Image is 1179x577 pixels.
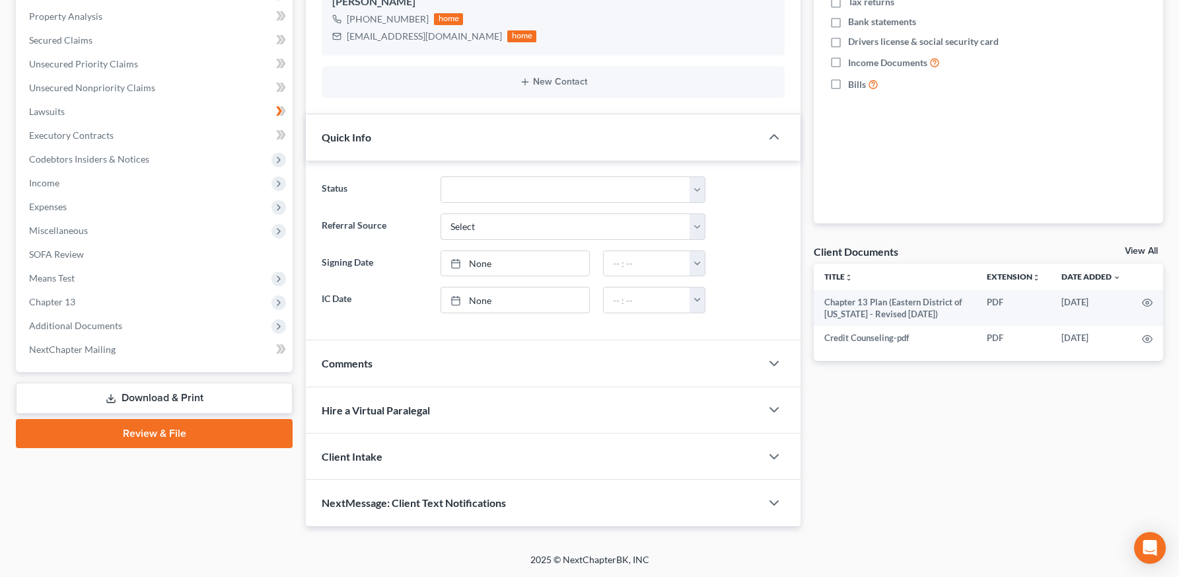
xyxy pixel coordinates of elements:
label: Referral Source [315,213,434,240]
span: Chapter 13 [29,296,75,307]
a: Property Analysis [18,5,293,28]
label: IC Date [315,287,434,313]
a: Lawsuits [18,100,293,124]
i: expand_more [1113,274,1121,282]
label: Signing Date [315,250,434,277]
span: Executory Contracts [29,130,114,141]
td: [DATE] [1051,326,1131,350]
div: [PHONE_NUMBER] [347,13,429,26]
span: Expenses [29,201,67,212]
a: Executory Contracts [18,124,293,147]
a: None [441,251,589,276]
i: unfold_more [1032,274,1040,282]
div: Open Intercom Messenger [1134,532,1166,564]
span: Income Documents [848,56,927,69]
a: View All [1125,247,1158,256]
span: Bills [848,78,866,91]
span: Additional Documents [29,320,122,331]
a: None [441,288,589,313]
label: Status [315,176,434,203]
a: Secured Claims [18,28,293,52]
span: Bank statements [848,15,916,28]
span: Drivers license & social security card [848,35,999,48]
span: Lawsuits [29,106,65,117]
span: Unsecured Nonpriority Claims [29,82,155,93]
div: [EMAIL_ADDRESS][DOMAIN_NAME] [347,30,502,43]
span: Property Analysis [29,11,102,22]
a: SOFA Review [18,243,293,266]
a: Unsecured Nonpriority Claims [18,76,293,100]
span: Unsecured Priority Claims [29,58,138,69]
div: 2025 © NextChapterBK, INC [213,553,966,577]
span: Miscellaneous [29,225,88,236]
div: home [434,13,463,25]
a: Unsecured Priority Claims [18,52,293,76]
a: Date Added expand_more [1061,272,1121,282]
a: Download & Print [16,383,293,414]
input: -- : -- [604,251,690,276]
a: NextChapter Mailing [18,338,293,362]
a: Titleunfold_more [824,272,853,282]
i: unfold_more [845,274,853,282]
div: Client Documents [814,245,898,258]
a: Review & File [16,419,293,448]
td: Credit Counseling-pdf [814,326,976,350]
button: New Contact [332,77,774,87]
span: Secured Claims [29,34,92,46]
span: NextMessage: Client Text Notifications [322,496,506,509]
span: Means Test [29,272,75,284]
a: Extensionunfold_more [987,272,1040,282]
span: SOFA Review [29,249,84,260]
span: Income [29,177,59,188]
span: Comments [322,357,373,369]
span: Client Intake [322,450,382,463]
td: PDF [976,326,1051,350]
td: PDF [976,290,1051,327]
td: [DATE] [1051,290,1131,327]
span: Codebtors Insiders & Notices [29,153,149,165]
input: -- : -- [604,288,690,313]
span: NextChapter Mailing [29,344,116,355]
span: Quick Info [322,131,371,143]
div: home [507,30,536,42]
td: Chapter 13 Plan (Eastern District of [US_STATE] - Revised [DATE]) [814,290,976,327]
span: Hire a Virtual Paralegal [322,404,430,416]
